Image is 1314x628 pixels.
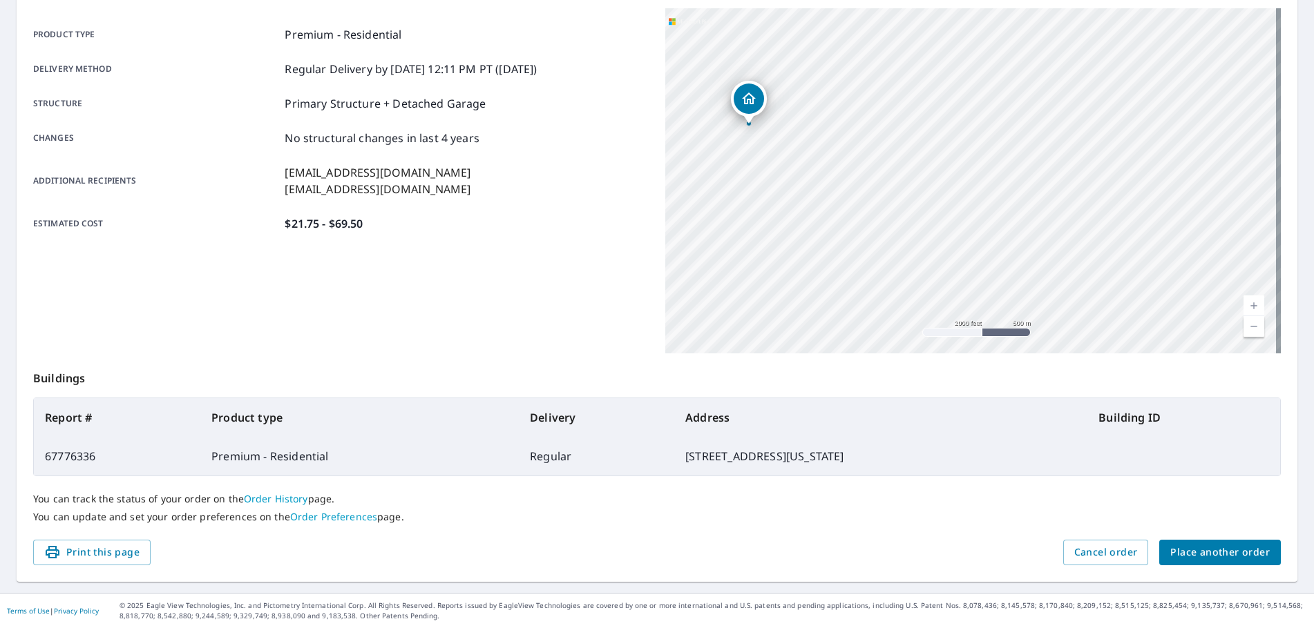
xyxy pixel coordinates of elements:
th: Building ID [1087,398,1280,437]
p: You can update and set your order preferences on the page. [33,511,1281,523]
div: Dropped pin, building 1, Residential property, 141 Washington Ave Kearny, NJ 07032 [731,81,767,124]
button: Cancel order [1063,540,1149,565]
p: | [7,607,99,615]
button: Print this page [33,540,151,565]
span: Print this page [44,544,140,561]
td: 67776336 [34,437,200,475]
p: Delivery method [33,61,279,77]
p: Changes [33,130,279,146]
a: Order Preferences [290,510,377,523]
p: Buildings [33,353,1281,398]
a: Order History [244,492,308,505]
p: Additional recipients [33,164,279,197]
a: Privacy Policy [54,606,99,616]
th: Report # [34,398,200,437]
th: Product type [200,398,519,437]
p: Primary Structure + Detached Garage [285,95,486,112]
p: © 2025 Eagle View Technologies, Inc. and Pictometry International Corp. All Rights Reserved. Repo... [120,600,1307,621]
th: Delivery [519,398,674,437]
a: Current Level 14, Zoom In [1244,295,1264,316]
td: [STREET_ADDRESS][US_STATE] [674,437,1087,475]
span: Cancel order [1074,544,1138,561]
p: You can track the status of your order on the page. [33,493,1281,505]
p: Structure [33,95,279,112]
td: Premium - Residential [200,437,519,475]
span: Place another order [1170,544,1270,561]
p: Regular Delivery by [DATE] 12:11 PM PT ([DATE]) [285,61,537,77]
button: Place another order [1159,540,1281,565]
p: Product type [33,26,279,43]
a: Current Level 14, Zoom Out [1244,316,1264,337]
td: Regular [519,437,674,475]
a: Terms of Use [7,606,50,616]
p: Estimated cost [33,215,279,232]
p: [EMAIL_ADDRESS][DOMAIN_NAME] [285,164,470,181]
p: $21.75 - $69.50 [285,215,363,232]
p: [EMAIL_ADDRESS][DOMAIN_NAME] [285,181,470,197]
p: Premium - Residential [285,26,401,43]
th: Address [674,398,1087,437]
p: No structural changes in last 4 years [285,130,479,146]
